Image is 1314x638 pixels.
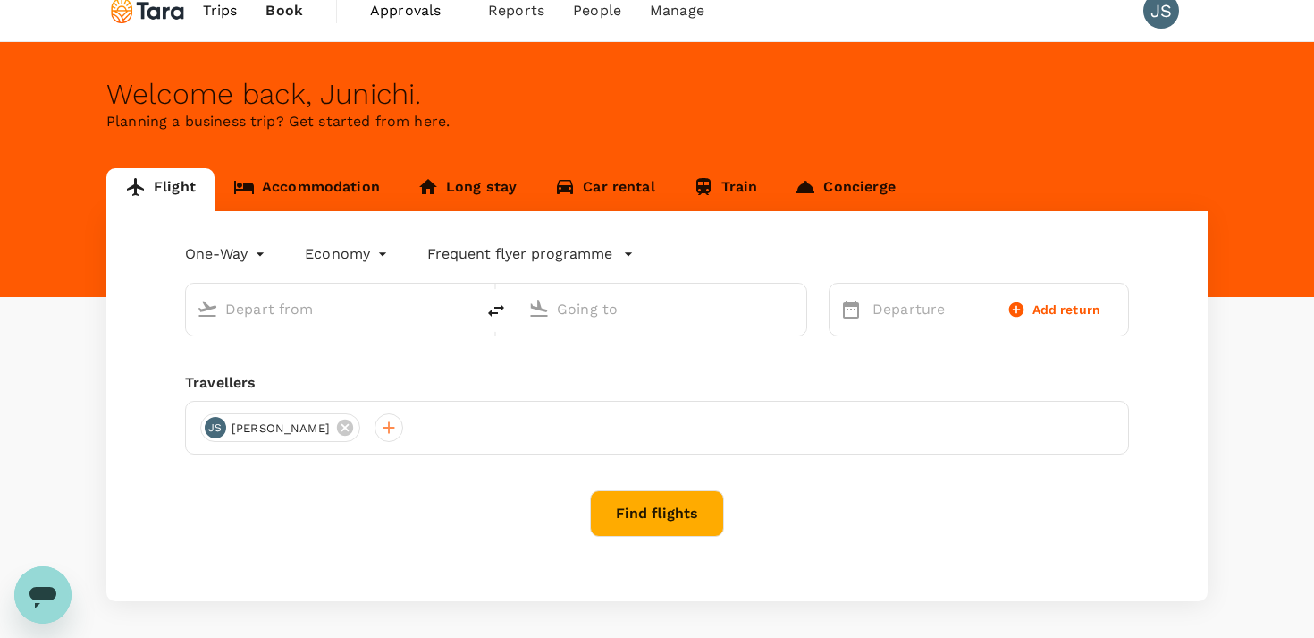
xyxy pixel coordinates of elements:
button: Find flights [590,490,724,537]
p: Departure [872,299,979,320]
p: Frequent flyer programme [427,243,612,265]
div: Travellers [185,372,1129,394]
div: JS [205,417,226,438]
button: Open [794,307,797,310]
div: Welcome back , Junichi . [106,78,1208,111]
iframe: メッセージングウィンドウを開くボタン [14,566,72,624]
button: Frequent flyer programme [427,243,634,265]
span: Add return [1032,301,1101,319]
div: One-Way [185,240,269,268]
button: Open [462,307,466,310]
a: Flight [106,168,215,211]
p: Planning a business trip? Get started from here. [106,111,1208,132]
a: Concierge [776,168,914,211]
a: Long stay [399,168,535,211]
span: [PERSON_NAME] [221,420,341,438]
button: delete [475,289,518,332]
input: Going to [557,295,769,323]
input: Depart from [225,295,437,323]
div: Economy [305,240,392,268]
a: Accommodation [215,168,399,211]
a: Train [674,168,777,211]
div: JS[PERSON_NAME] [200,413,360,442]
a: Car rental [535,168,674,211]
